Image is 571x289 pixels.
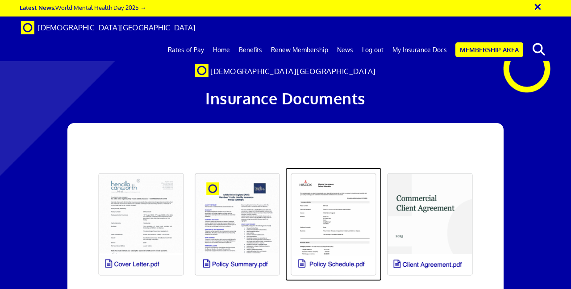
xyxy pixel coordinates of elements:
a: Home [208,39,234,61]
a: Brand [DEMOGRAPHIC_DATA][GEOGRAPHIC_DATA] [14,17,202,39]
button: search [525,40,552,59]
a: Log out [358,39,388,61]
a: Latest News:World Mental Health Day 2025 → [20,4,146,11]
span: Insurance Documents [205,89,366,108]
span: [DEMOGRAPHIC_DATA][GEOGRAPHIC_DATA] [38,23,196,32]
a: Renew Membership [267,39,333,61]
a: Membership Area [455,42,523,57]
span: [DEMOGRAPHIC_DATA][GEOGRAPHIC_DATA] [210,66,376,76]
a: Benefits [234,39,267,61]
a: My Insurance Docs [388,39,451,61]
a: News [333,39,358,61]
strong: Latest News: [20,4,55,11]
a: Rates of Pay [163,39,208,61]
